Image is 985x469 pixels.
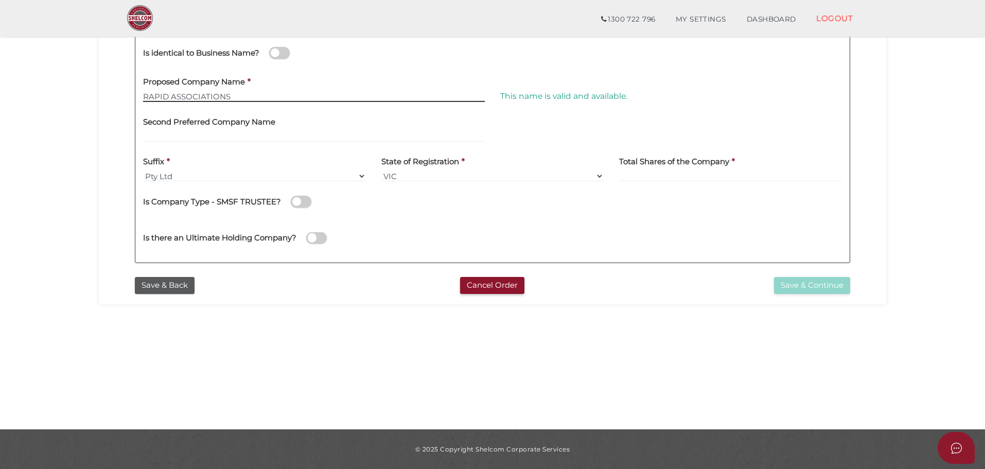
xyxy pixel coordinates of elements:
[143,198,281,206] h4: Is Company Type - SMSF TRUSTEE?
[143,234,296,242] h4: Is there an Ultimate Holding Company?
[500,91,627,101] span: This name is valid and available.
[143,158,164,166] h4: Suffix
[806,8,863,29] a: LOGOUT
[774,277,850,294] button: Save & Continue
[107,445,878,454] div: © 2025 Copyright Shelcom Corporate Services
[619,158,729,166] h4: Total Shares of the Company
[143,118,275,127] h4: Second Preferred Company Name
[381,158,459,166] h4: State of Registration
[665,9,736,30] a: MY SETTINGS
[736,9,806,30] a: DASHBOARD
[460,277,524,294] button: Cancel Order
[135,277,195,294] button: Save & Back
[938,432,975,464] button: Open asap
[143,78,245,86] h4: Proposed Company Name
[143,49,259,58] h4: Is identical to Business Name?
[591,9,665,30] a: 1300 722 796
